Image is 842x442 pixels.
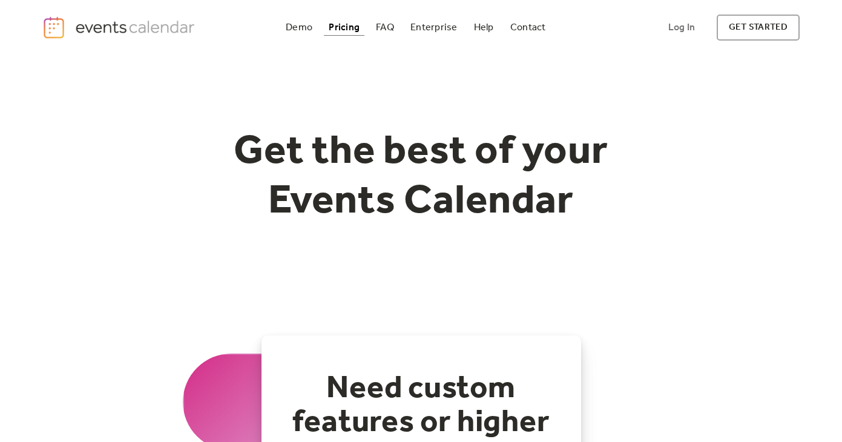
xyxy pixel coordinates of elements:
[717,15,800,41] a: get started
[376,24,394,31] div: FAQ
[505,19,551,36] a: Contact
[406,19,462,36] a: Enterprise
[329,24,360,31] div: Pricing
[656,15,707,41] a: Log In
[281,19,317,36] a: Demo
[474,24,494,31] div: Help
[286,24,312,31] div: Demo
[371,19,399,36] a: FAQ
[410,24,457,31] div: Enterprise
[189,128,654,226] h1: Get the best of your Events Calendar
[324,19,364,36] a: Pricing
[510,24,546,31] div: Contact
[469,19,499,36] a: Help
